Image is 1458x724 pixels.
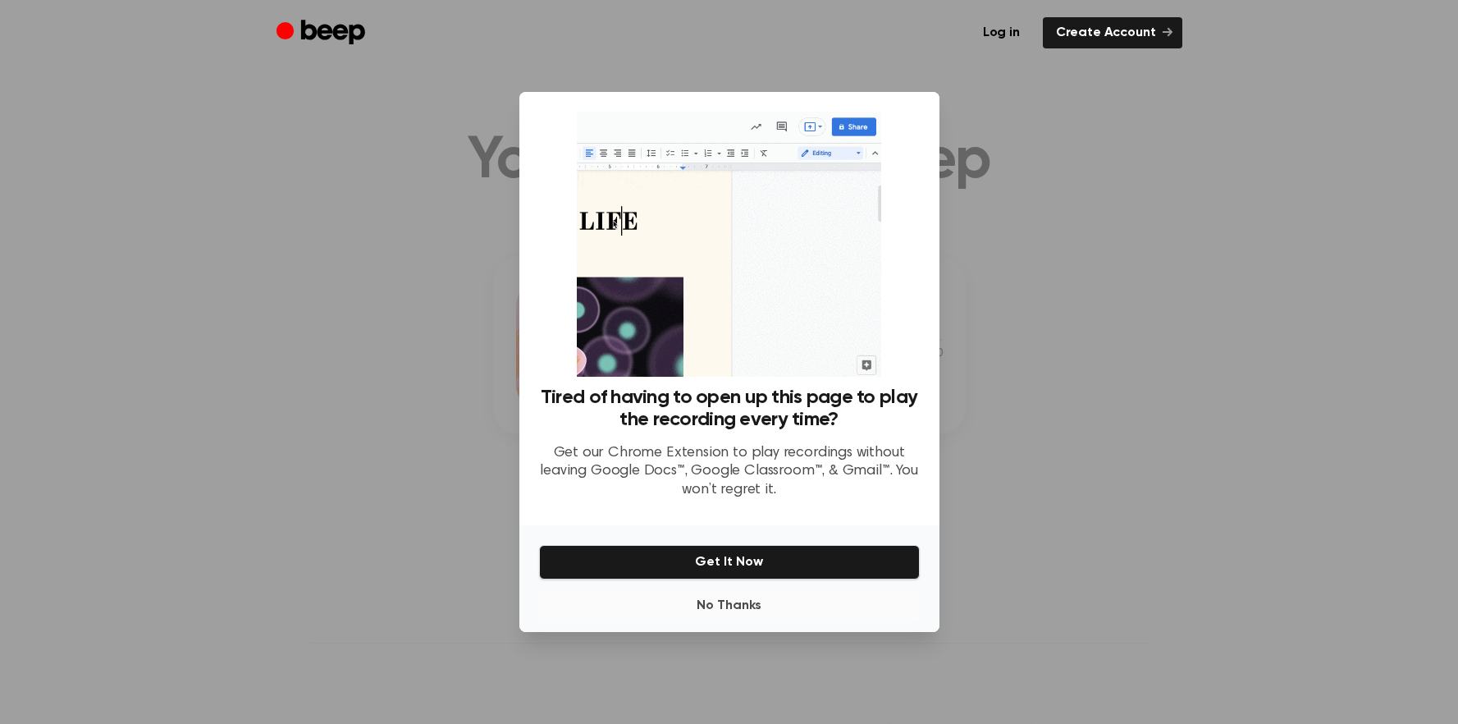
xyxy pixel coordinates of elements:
p: Get our Chrome Extension to play recordings without leaving Google Docs™, Google Classroom™, & Gm... [539,444,920,500]
a: Create Account [1043,17,1182,48]
a: Log in [970,17,1033,48]
img: Beep extension in action [577,112,881,377]
a: Beep [277,17,369,49]
button: Get It Now [539,545,920,580]
h3: Tired of having to open up this page to play the recording every time? [539,387,920,431]
button: No Thanks [539,589,920,622]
